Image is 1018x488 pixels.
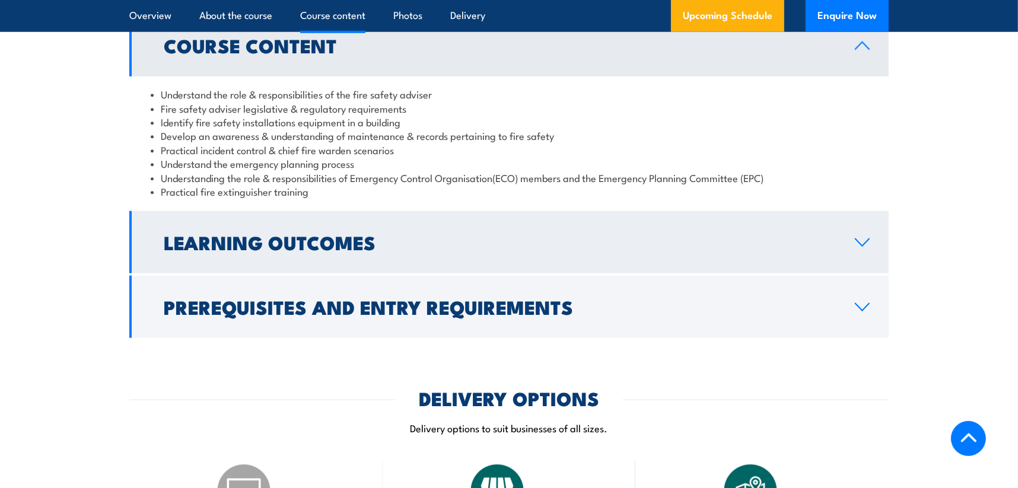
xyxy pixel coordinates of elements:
h2: Course Content [164,37,836,53]
li: Practical fire extinguisher training [151,184,867,198]
li: Understanding the role & responsibilities of Emergency Control Organisation(ECO) members and the ... [151,171,867,184]
h2: Learning Outcomes [164,234,836,250]
a: Learning Outcomes [129,211,889,273]
li: Identify fire safety installations equipment in a building [151,115,867,129]
p: Delivery options to suit businesses of all sizes. [129,421,889,435]
li: Develop an awareness & understanding of maintenance & records pertaining to fire safety [151,129,867,142]
li: Understand the role & responsibilities of the fire safety adviser [151,87,867,101]
li: Fire safety adviser legislative & regulatory requirements [151,101,867,115]
a: Course Content [129,14,889,76]
li: Understand the emergency planning process [151,157,867,170]
h2: DELIVERY OPTIONS [419,390,599,406]
a: Prerequisites and Entry Requirements [129,276,889,338]
li: Practical incident control & chief fire warden scenarios [151,143,867,157]
h2: Prerequisites and Entry Requirements [164,298,836,315]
